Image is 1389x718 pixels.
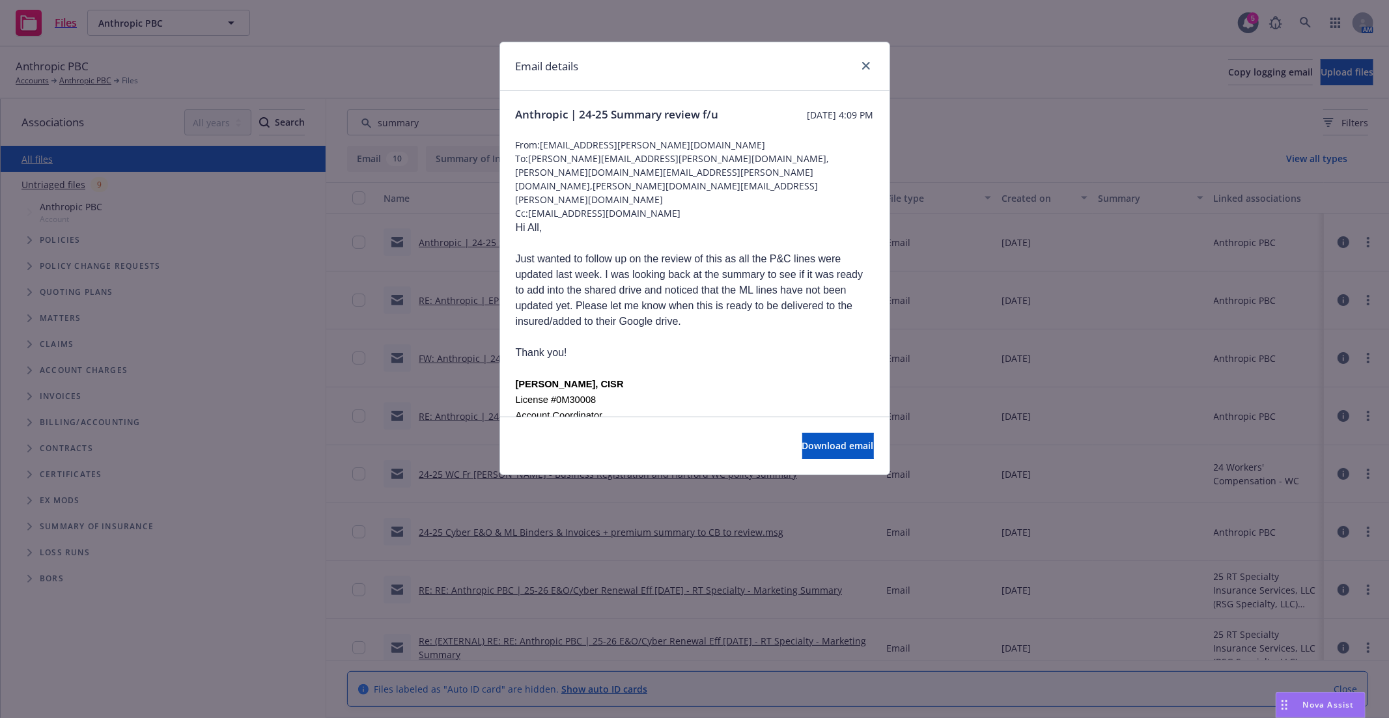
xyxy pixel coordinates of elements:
[1276,692,1366,718] button: Nova Assist
[516,251,874,329] p: Just wanted to follow up on the review of this as all the P&C lines were updated last week. I was...
[516,206,874,220] span: Cc: [EMAIL_ADDRESS][DOMAIN_NAME]
[802,439,874,452] span: Download email
[802,433,874,459] button: Download email
[516,58,579,75] h1: Email details
[516,138,874,152] span: From: [EMAIL_ADDRESS][PERSON_NAME][DOMAIN_NAME]
[516,152,874,206] span: To: [PERSON_NAME][EMAIL_ADDRESS][PERSON_NAME][DOMAIN_NAME],[PERSON_NAME][DOMAIN_NAME][EMAIL_ADDRE...
[516,410,603,421] span: Account Coordinator
[516,107,719,122] span: Anthropic | 24-25 Summary review f/u
[1276,693,1293,717] div: Drag to move
[516,345,874,361] p: Thank you!
[516,220,874,236] p: Hi All,
[1303,699,1354,710] span: Nova Assist
[858,58,874,74] a: close
[807,108,874,122] span: [DATE] 4:09 PM
[516,379,624,389] span: [PERSON_NAME], CISR​
[516,394,596,405] span: License #0M30008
